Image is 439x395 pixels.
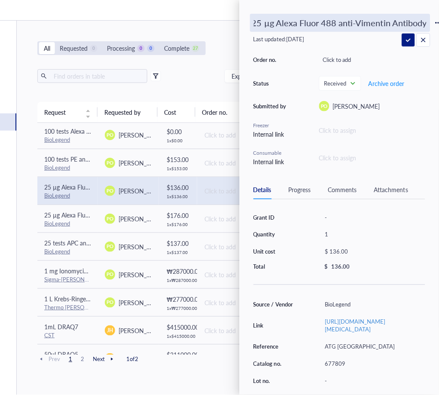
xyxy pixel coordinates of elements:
a: Sigma-[PERSON_NAME] [44,275,106,283]
div: - [321,375,425,387]
div: Click to assign [319,126,425,135]
span: [PERSON_NAME] [119,159,166,167]
div: 1 x $ 415000.00 [167,334,190,339]
div: Order no. [253,56,288,64]
div: Click to add [205,270,251,279]
div: Attachments [374,185,408,194]
span: PO [107,187,113,194]
td: Click to add [197,316,258,344]
div: Click to add [205,354,251,363]
div: 0 [90,45,98,52]
span: [PERSON_NAME] [119,131,166,139]
div: $ 153.00 [167,155,190,164]
span: 1 L Krebs-Ringer Solution, HEPES-buffered [44,294,158,303]
div: - [321,211,425,224]
div: Reference [253,343,297,351]
div: Consumable [253,149,288,157]
span: 1 [65,355,76,363]
span: Export [232,73,250,80]
div: 677809 [321,358,425,370]
div: $ 137.00 [167,239,190,248]
div: Click to add [205,158,251,168]
div: $ 176.00 [167,211,190,220]
span: PO [107,131,113,138]
div: 1 [321,229,425,241]
a: BioLegend [44,163,70,171]
div: Processing [107,43,135,53]
td: Click to add [197,177,258,205]
th: Order no. [195,102,256,122]
div: Click to add [205,214,251,224]
div: 1 x $ 176.00 [167,222,190,227]
td: Click to add [197,260,258,288]
div: Grant ID [253,214,297,221]
span: 50ul DRAQ5 [44,350,78,359]
span: 1mL DRAQ7 [44,322,78,331]
span: PO [107,159,113,166]
div: $ 415000.00 [167,322,190,332]
span: PO [321,103,328,110]
td: Click to add [197,344,258,372]
span: 25 tests APC anti-Tubulin β 3 (TUBB3) Antibody [44,239,171,247]
div: 1 x $ 136.00 [167,194,190,199]
td: Click to add [197,121,258,149]
div: Status [253,80,288,87]
div: Click to assign [319,153,425,162]
span: Request [44,107,80,117]
div: All [44,43,50,53]
span: JH [107,327,113,334]
div: Click to add [205,130,251,140]
a: BioLegend [44,191,70,199]
div: Click to add [205,298,251,307]
span: [PERSON_NAME] [119,298,166,307]
span: PO [107,215,113,222]
div: Click to add [205,326,251,335]
div: 1 x $ 0.00 [167,138,190,143]
span: [PERSON_NAME] [119,214,166,223]
span: PO [107,271,113,278]
a: CST [44,331,55,339]
th: Cost [158,102,195,122]
div: Internal link [253,157,288,166]
div: 27 [192,45,199,52]
div: $ 0.00 [167,127,190,136]
div: 0 [147,45,155,52]
span: [PERSON_NAME] [119,354,166,363]
a: [URL][DOMAIN_NAME][MEDICAL_DATA] [325,318,386,334]
td: Click to add [197,149,258,177]
div: ₩ 277000.00 [167,294,190,304]
div: Total [253,263,297,271]
input: Find orders in table [50,70,144,83]
div: BioLegend [321,299,425,311]
span: PO [107,243,113,250]
div: $ 136.00 [321,246,422,258]
span: [PERSON_NAME] [119,326,166,335]
div: Progress [289,185,311,194]
div: Comments [328,185,357,194]
button: Export [225,69,257,83]
span: 100 tests PE anti-Nestin Antibody [44,155,134,163]
div: Complete [164,43,189,53]
div: Catalog no. [253,360,297,368]
span: Prev [37,355,60,363]
div: Last updated: [DATE] [253,35,425,43]
td: Click to add [197,233,258,260]
div: Click to add [205,186,251,196]
div: Freezer [253,122,288,129]
th: Requested by [98,102,158,122]
div: Click to add [205,242,251,251]
span: 25 µg Alexa Fluor 488 anti-Tubulin Beta 3 (TUBB3) Antibody [44,211,205,219]
th: Request [37,102,98,122]
div: 1 x ₩ 287000.00 [167,278,190,283]
button: Archive order [368,77,405,90]
div: ATG [GEOGRAPHIC_DATA] [321,341,425,353]
div: 136.00 [332,263,350,271]
div: Details [253,185,271,194]
div: $ 136.00 [167,183,190,192]
div: Requested [60,43,88,53]
span: [PERSON_NAME] [119,187,166,195]
span: Received [324,80,354,87]
span: [PERSON_NAME] [333,102,380,110]
span: [PERSON_NAME] [119,242,166,251]
div: Lot no. [253,377,297,385]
